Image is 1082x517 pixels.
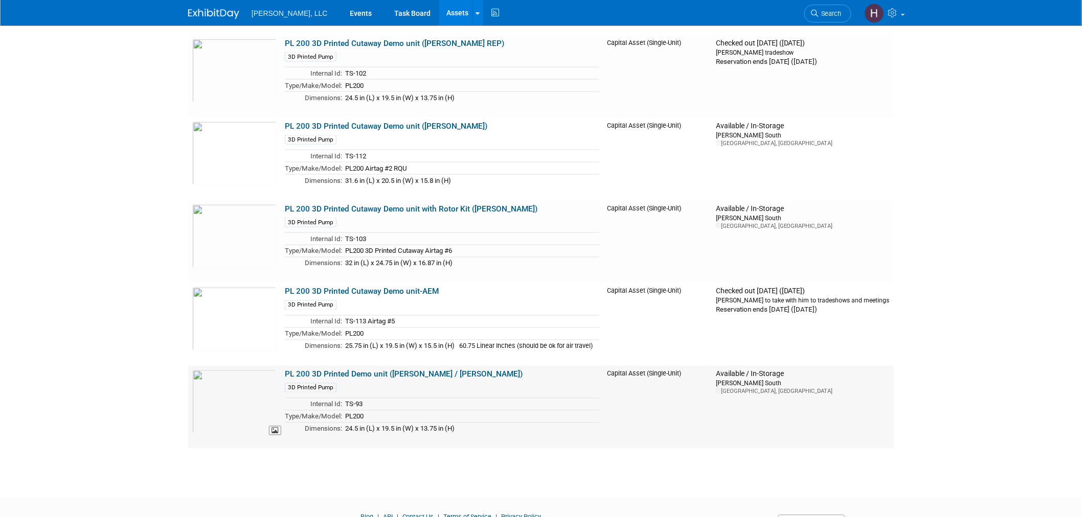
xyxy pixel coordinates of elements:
[285,174,342,186] td: Dimensions:
[345,94,455,102] span: 24.5 in (L) x 19.5 in (W) x 13.75 in (H)
[285,398,342,411] td: Internal Id:
[285,162,342,174] td: Type/Make/Model:
[804,5,851,22] a: Search
[285,257,342,269] td: Dimensions:
[285,135,336,145] div: 3D Printed Pump
[342,79,599,91] td: PL200
[285,287,439,296] a: PL 200 3D Printed Cutaway Demo unit-AEM
[285,370,523,379] a: PL 200 3D Printed Demo unit ([PERSON_NAME] / [PERSON_NAME])
[603,366,712,449] td: Capital Asset (Single-Unit)
[342,150,599,162] td: TS-112
[459,342,593,350] span: 60.75 Linear Inches (should be ok for air travel)
[285,316,342,328] td: Internal Id:
[342,162,599,174] td: PL200 Airtag #2 RQU
[342,398,599,411] td: TS-93
[342,245,599,257] td: PL200 3D Printed Cutaway Airtag #6
[342,327,599,340] td: PL200
[716,48,890,57] div: [PERSON_NAME] tradeshow
[285,67,342,80] td: Internal Id:
[342,410,599,422] td: PL200
[603,118,712,200] td: Capital Asset (Single-Unit)
[285,410,342,422] td: Type/Make/Model:
[345,425,455,433] span: 24.5 in (L) x 19.5 in (W) x 13.75 in (H)
[345,342,455,350] span: 25.75 in (L) x 19.5 in (W) x 15.5 in (H)
[285,39,504,48] a: PL 200 3D Printed Cutaway Demo unit ([PERSON_NAME] REP)
[285,79,342,91] td: Type/Make/Model:
[285,233,342,245] td: Internal Id:
[603,35,712,118] td: Capital Asset (Single-Unit)
[345,177,451,184] span: 31.6 in (L) x 20.5 in (W) x 15.8 in (H)
[269,426,281,436] span: View Asset Images
[716,122,890,131] div: Available / In-Storage
[285,340,342,351] td: Dimensions:
[342,67,599,80] td: TS-102
[716,139,890,147] div: [GEOGRAPHIC_DATA], [GEOGRAPHIC_DATA]
[285,422,342,434] td: Dimensions:
[285,52,336,62] div: 3D Printed Pump
[285,300,336,310] div: 3D Printed Pump
[342,233,599,245] td: TS-103
[285,122,487,131] a: PL 200 3D Printed Cutaway Demo unit ([PERSON_NAME])
[716,370,890,379] div: Available / In-Storage
[285,91,342,103] td: Dimensions:
[285,327,342,340] td: Type/Make/Model:
[716,388,890,395] div: [GEOGRAPHIC_DATA], [GEOGRAPHIC_DATA]
[818,10,842,17] span: Search
[716,296,890,305] div: [PERSON_NAME] to take with him to tradeshows and meetings
[716,39,890,48] div: Checked out [DATE] ([DATE])
[342,316,599,328] td: TS-113 Airtag #5
[716,214,890,222] div: [PERSON_NAME] South
[716,204,890,214] div: Available / In-Storage
[188,9,239,19] img: ExhibitDay
[716,222,890,230] div: [GEOGRAPHIC_DATA], [GEOGRAPHIC_DATA]
[285,204,537,214] a: PL 200 3D Printed Cutaway Demo unit with Rotor Kit ([PERSON_NAME])
[603,283,712,366] td: Capital Asset (Single-Unit)
[285,218,336,227] div: 3D Printed Pump
[285,245,342,257] td: Type/Make/Model:
[716,131,890,139] div: [PERSON_NAME] South
[716,379,890,388] div: [PERSON_NAME] South
[716,305,890,315] div: Reservation ends [DATE] ([DATE])
[716,57,890,66] div: Reservation ends [DATE] ([DATE])
[603,200,712,283] td: Capital Asset (Single-Unit)
[285,150,342,162] td: Internal Id:
[285,383,336,393] div: 3D Printed Pump
[252,9,328,17] span: [PERSON_NAME], LLC
[345,260,453,267] span: 32 in (L) x 24.75 in (W) x 16.87 in (H)
[716,287,890,296] div: Checked out [DATE] ([DATE])
[865,4,884,23] img: Hannah Mulholland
